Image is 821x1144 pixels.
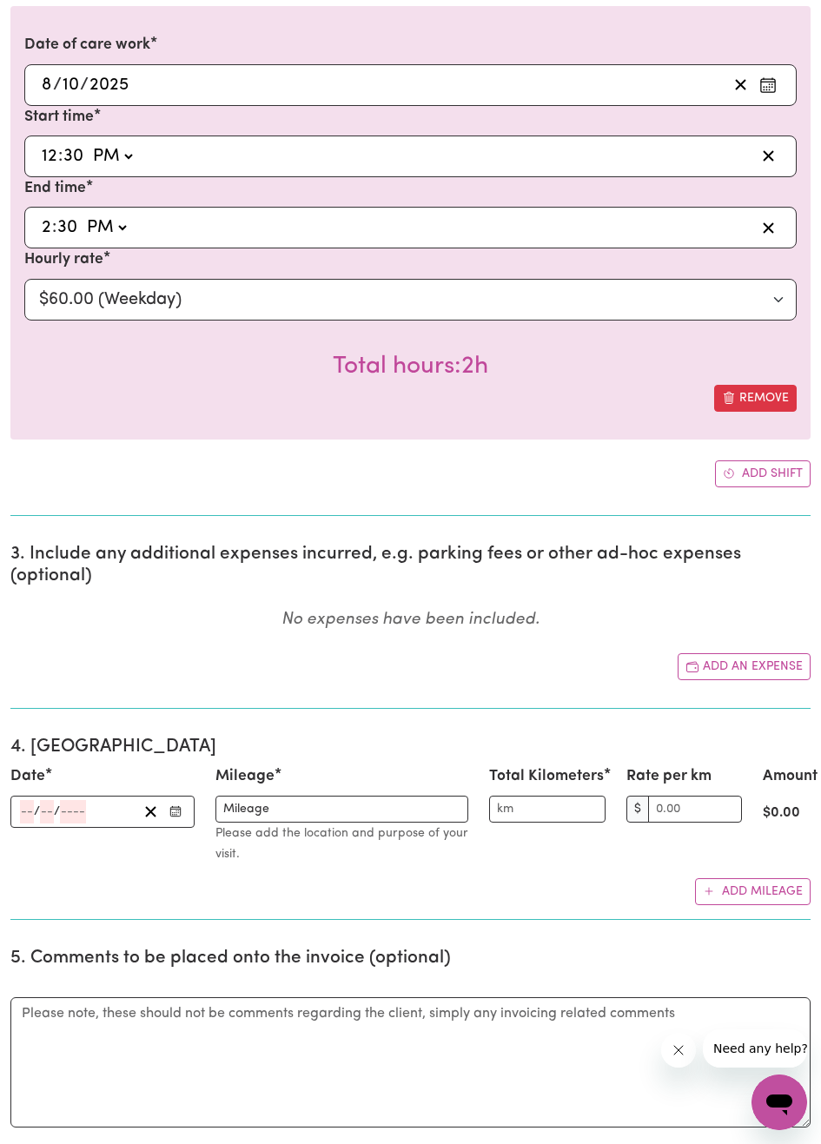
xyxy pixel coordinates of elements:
label: Total Kilometers [489,765,604,788]
input: ---- [89,72,129,98]
input: km [489,796,605,823]
button: Enter the date [164,800,187,823]
button: Clear date [137,800,164,823]
iframe: Message from company [703,1029,807,1068]
iframe: Button to launch messaging window [751,1075,807,1130]
span: / [53,76,62,95]
button: Add mileage [695,878,811,905]
label: Rate per km [626,765,712,788]
label: End time [24,177,86,200]
input: -- [20,800,34,823]
label: Start time [24,106,94,129]
span: / [80,76,89,95]
span: / [34,804,40,819]
label: Hourly rate [24,248,103,271]
input: -- [56,215,78,241]
span: : [52,218,56,237]
h2: 4. [GEOGRAPHIC_DATA] [10,737,811,758]
input: Add the location and purpose of your visit [215,796,468,823]
input: -- [62,72,80,98]
button: Enter the date of care work [754,72,782,98]
input: ---- [60,800,86,823]
input: -- [41,143,58,169]
strong: $ 0.00 [763,806,800,820]
iframe: Close message [661,1033,696,1068]
span: : [58,147,63,166]
label: Amount [763,765,818,788]
label: Date of care work [24,34,150,56]
button: Add another expense [678,653,811,680]
input: -- [41,215,52,241]
span: Need any help? [10,12,105,26]
input: -- [41,72,53,98]
input: -- [63,143,84,169]
h2: 3. Include any additional expenses incurred, e.g. parking fees or other ad-hoc expenses (optional) [10,544,811,587]
button: Add another shift [715,460,811,487]
small: Please add the location and purpose of your visit. [215,827,468,861]
input: -- [40,800,54,823]
h2: 5. Comments to be placed onto the invoice (optional) [10,948,811,969]
span: / [54,804,60,819]
button: Clear date [727,72,754,98]
label: Date [10,765,45,788]
input: 0.00 [648,796,742,823]
em: No expenses have been included. [281,612,540,628]
span: Total hours worked: 2 hours [333,354,488,379]
label: Mileage [215,765,275,788]
button: Remove this shift [714,385,797,412]
span: $ [626,796,649,823]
